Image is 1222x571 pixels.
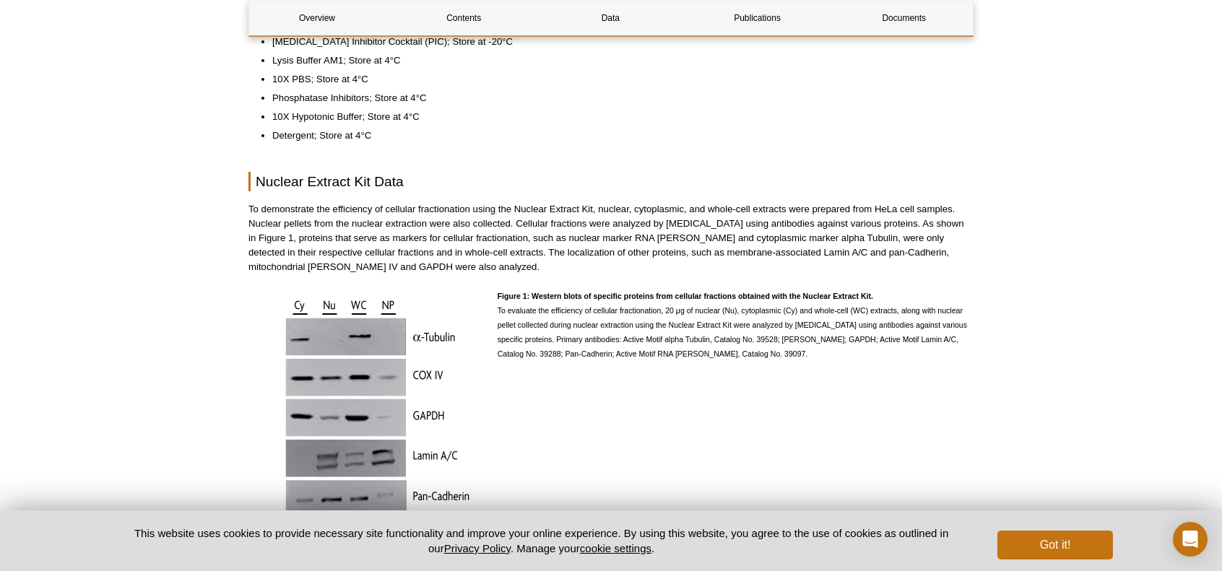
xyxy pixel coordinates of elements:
a: Overview [249,1,385,35]
li: Detergent; Store at 4°C [272,128,959,143]
h2: Nuclear Extract Kit Data [248,172,974,191]
p: To demonstrate the efficiency of cellular fractionation using the Nuclear Extract Kit, nuclear, c... [248,202,974,274]
a: Publications [690,1,825,35]
div: Open Intercom Messenger [1173,522,1208,557]
a: Data [542,1,678,35]
a: Contents [396,1,532,35]
p: This website uses cookies to provide necessary site functionality and improve your online experie... [109,526,974,556]
li: 10X PBS; Store at 4°C [272,72,959,87]
span: To evaluate the efficiency of cellular fractionation, 20 μg of nuclear (Nu), cytoplasmic (Cy) and... [498,292,967,358]
a: Privacy Policy [444,542,511,554]
strong: Figure 1: Western blots of specific proteins from cellular fractions obtained with the Nuclear Ex... [498,292,873,300]
button: Got it! [997,531,1113,559]
button: cookie settings [580,542,651,554]
li: 10X Hypotonic Buffer; Store at 4°C [272,110,959,124]
li: Lysis Buffer AM1; Store at 4°C [272,53,959,68]
li: [MEDICAL_DATA] Inhibitor Cocktail (PIC); Store at -20°C [272,35,959,49]
a: Documents [836,1,972,35]
li: Phosphatase Inhibitors; Store at 4°C [272,91,959,105]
